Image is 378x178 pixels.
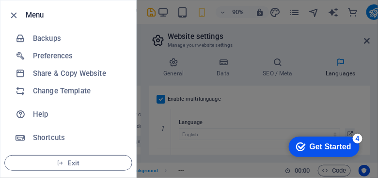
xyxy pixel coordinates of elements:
[4,155,132,171] button: Exit
[13,159,124,167] span: Exit
[5,5,76,25] div: Get Started 4 items remaining, 20% complete
[69,2,79,12] div: 4
[33,68,123,79] h6: Share & Copy Website
[0,100,136,129] a: Help
[33,50,123,62] h6: Preferences
[33,108,123,120] h6: Help
[33,132,123,143] h6: Shortcuts
[26,11,68,19] div: Get Started
[33,85,123,97] h6: Change Template
[26,9,128,21] h6: Menu
[33,33,123,44] h6: Backups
